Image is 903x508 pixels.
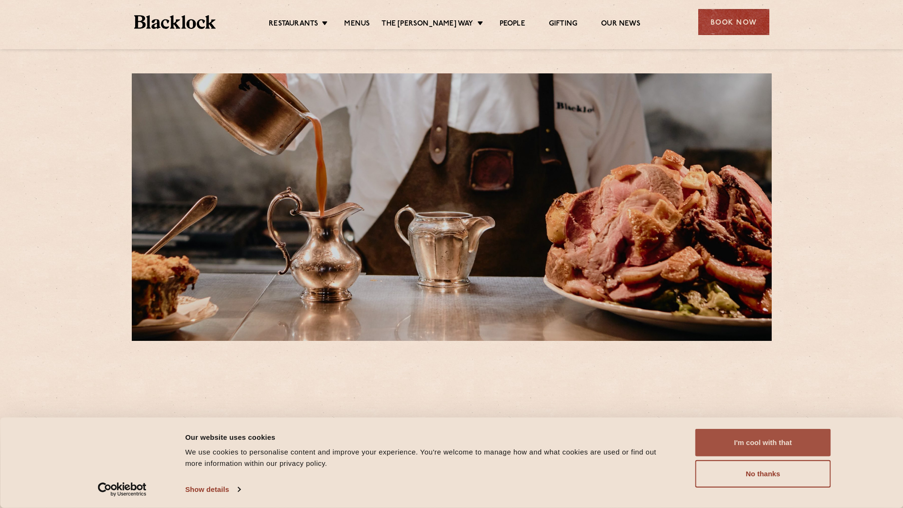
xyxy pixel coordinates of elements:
[344,19,370,30] a: Menus
[601,19,640,30] a: Our News
[695,460,831,488] button: No thanks
[549,19,577,30] a: Gifting
[382,19,473,30] a: The [PERSON_NAME] Way
[134,15,216,29] img: BL_Textured_Logo-footer-cropped.svg
[695,429,831,456] button: I'm cool with that
[698,9,769,35] div: Book Now
[269,19,318,30] a: Restaurants
[500,19,525,30] a: People
[185,446,674,469] div: We use cookies to personalise content and improve your experience. You're welcome to manage how a...
[81,482,164,497] a: Usercentrics Cookiebot - opens in a new window
[185,431,674,443] div: Our website uses cookies
[185,482,240,497] a: Show details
